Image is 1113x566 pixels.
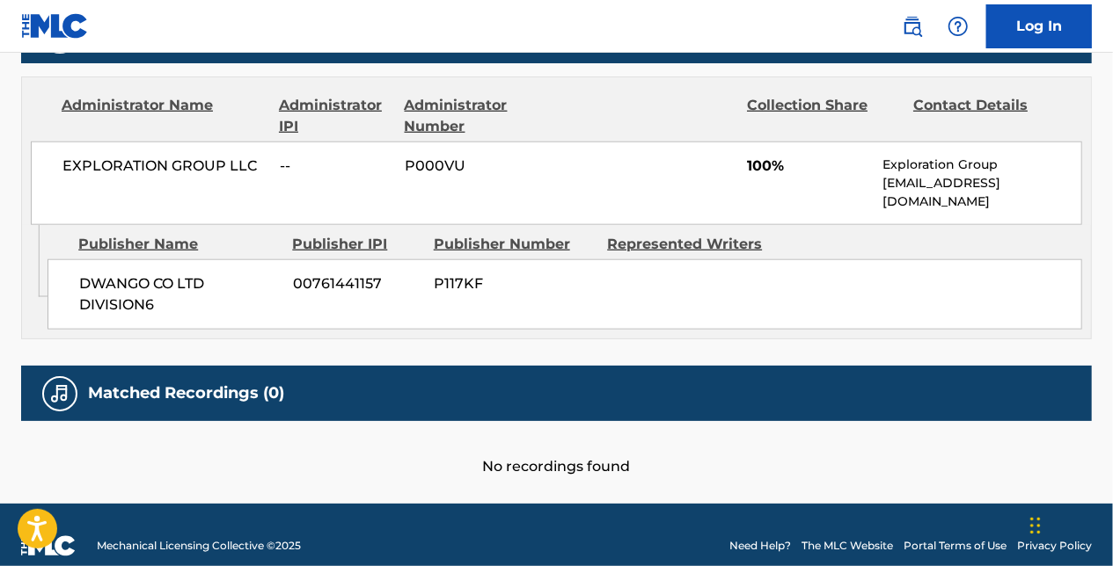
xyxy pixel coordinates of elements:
[88,383,284,403] h5: Matched Recordings (0)
[21,13,89,39] img: MLC Logo
[747,95,900,137] div: Collection Share
[747,156,869,177] span: 100%
[279,95,392,137] div: Administrator IPI
[434,234,595,255] div: Publisher Number
[1030,499,1041,552] div: ドラッグ
[292,234,420,255] div: Publisher IPI
[913,95,1066,137] div: Contact Details
[1017,538,1092,554] a: Privacy Policy
[904,538,1007,554] a: Portal Terms of Use
[405,95,558,137] div: Administrator Number
[902,16,923,37] img: search
[78,234,279,255] div: Publisher Name
[293,273,421,294] span: 00761441157
[79,273,280,316] span: DWANGO CO LTD DIVISION6
[1025,482,1113,566] iframe: Chat Widget
[434,273,594,294] span: P117KF
[49,383,70,404] img: Matched Recordings
[895,9,930,44] a: Public Search
[21,535,76,556] img: logo
[729,538,791,554] a: Need Help?
[882,156,1081,174] p: Exploration Group
[62,95,266,137] div: Administrator Name
[802,538,893,554] a: The MLC Website
[941,9,976,44] div: Help
[986,4,1092,48] a: Log In
[62,156,267,177] span: EXPLORATION GROUP LLC
[948,16,969,37] img: help
[607,234,768,255] div: Represented Writers
[882,174,1081,211] p: [EMAIL_ADDRESS][DOMAIN_NAME]
[21,421,1092,477] div: No recordings found
[405,156,558,177] span: P000VU
[97,538,301,554] span: Mechanical Licensing Collective © 2025
[280,156,392,177] span: --
[1025,482,1113,566] div: チャットウィジェット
